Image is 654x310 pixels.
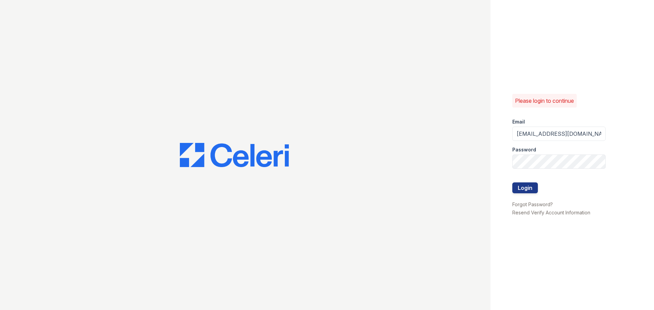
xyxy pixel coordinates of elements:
button: Login [512,182,538,193]
label: Email [512,118,525,125]
p: Please login to continue [515,97,574,105]
a: Resend Verify Account Information [512,210,590,215]
a: Forgot Password? [512,201,553,207]
img: CE_Logo_Blue-a8612792a0a2168367f1c8372b55b34899dd931a85d93a1a3d3e32e68fde9ad4.png [180,143,289,167]
label: Password [512,146,536,153]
